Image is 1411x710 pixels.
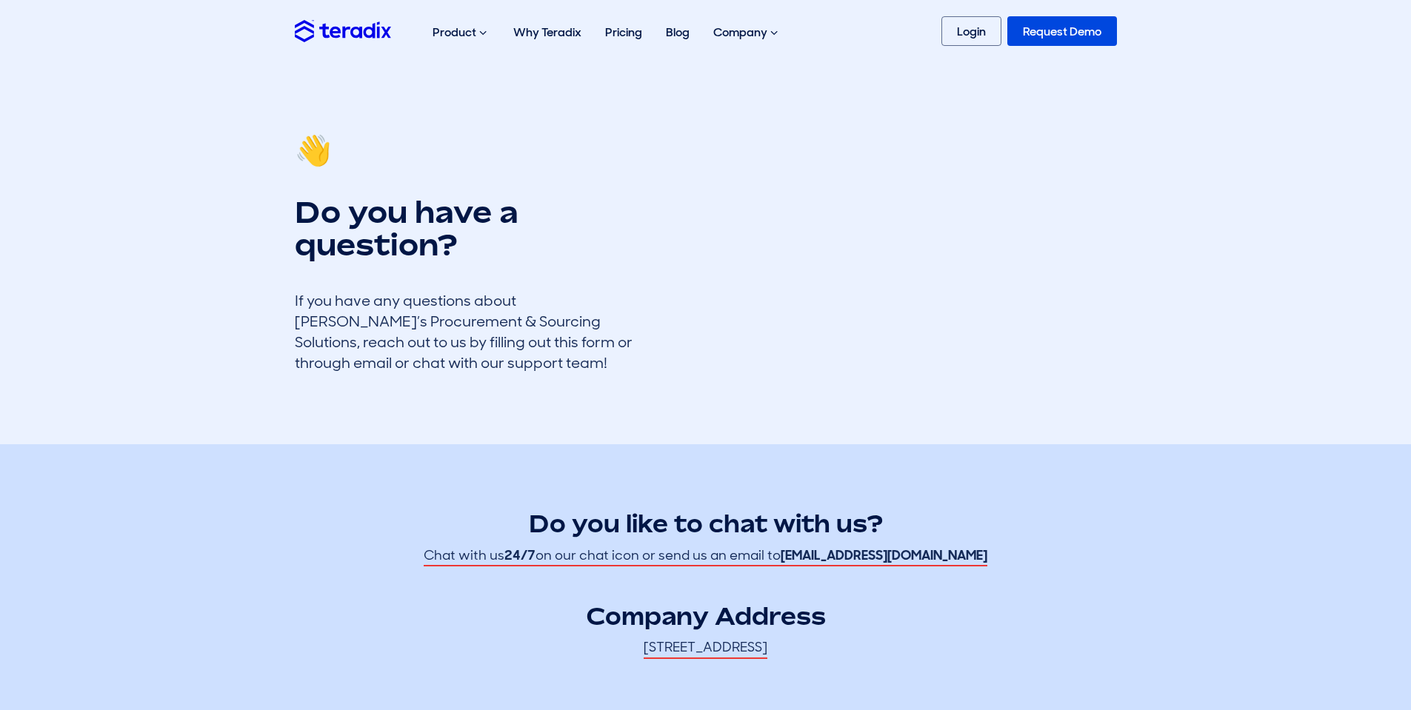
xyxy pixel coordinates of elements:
[593,9,654,56] a: Pricing
[295,290,650,373] div: If you have any questions about [PERSON_NAME]’s Procurement & Sourcing Solutions, reach out to us...
[501,9,593,56] a: Why Teradix
[781,546,987,564] strong: [EMAIL_ADDRESS][DOMAIN_NAME]
[1007,16,1117,46] a: Request Demo
[654,9,701,56] a: Blog
[295,195,650,261] h1: Do you have a question?
[941,16,1001,46] a: Login
[295,600,1117,633] h2: Company Address
[295,133,650,166] h1: 👋
[424,546,987,566] span: Chat with us on our chat icon or send us an email to
[701,9,793,56] div: Company
[421,9,501,56] div: Product
[504,546,536,564] strong: 24/7
[644,638,767,658] span: [STREET_ADDRESS]
[295,507,1117,540] h2: Do you like to chat with us?
[295,20,391,41] img: Teradix logo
